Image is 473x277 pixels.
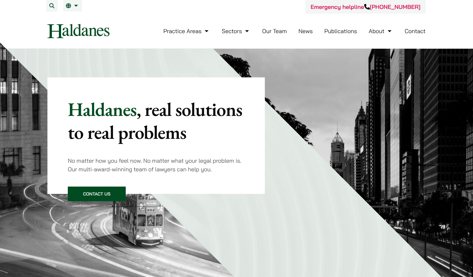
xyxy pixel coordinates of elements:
[311,3,420,11] a: Emergency helpline[PHONE_NUMBER]
[47,24,109,38] img: Logo of Haldanes
[68,97,242,145] mark: , real solutions to real problems
[299,27,313,35] a: News
[324,27,357,35] a: Publications
[405,27,426,35] a: Contact
[66,3,80,8] a: EN
[68,156,244,174] p: No matter how you feel now. No matter what your legal problem is. Our multi-award-winning team of...
[68,187,126,201] a: Contact Us
[222,27,251,35] a: Sectors
[68,98,244,144] p: Haldanes
[262,27,287,35] a: Our Team
[163,27,210,35] a: Practice Areas
[369,27,393,35] a: About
